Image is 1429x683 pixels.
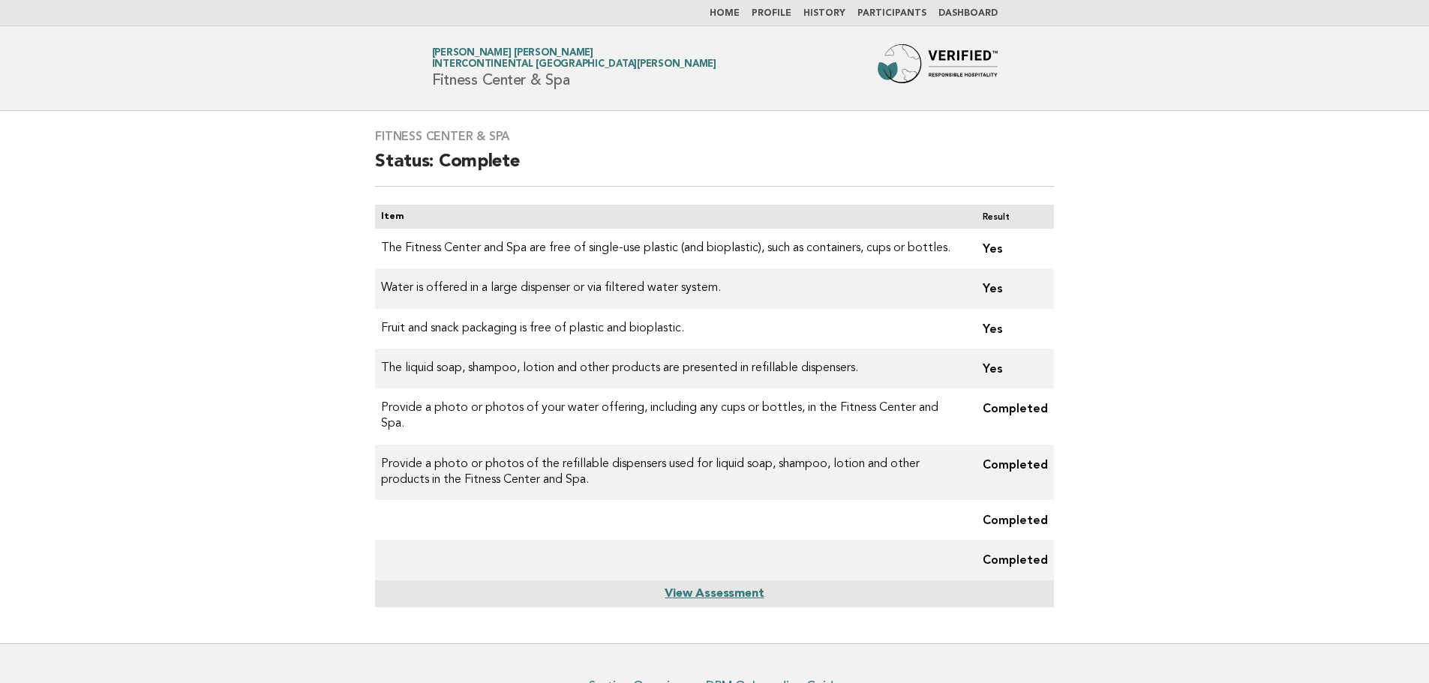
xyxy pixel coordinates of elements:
[971,445,1054,501] td: Completed
[375,388,971,445] td: Provide a photo or photos of your water offering, including any cups or bottles, in the Fitness C...
[971,268,1054,308] td: Yes
[710,9,740,18] a: Home
[971,540,1054,580] td: Completed
[375,229,971,268] td: The Fitness Center and Spa are free of single-use plastic (and bioplastic), such as containers, c...
[432,49,716,88] h1: Fitness Center & Spa
[878,44,998,92] img: Forbes Travel Guide
[971,388,1054,445] td: Completed
[432,60,716,70] span: Intercontinental [GEOGRAPHIC_DATA][PERSON_NAME]
[375,309,971,349] td: Fruit and snack packaging is free of plastic and bioplastic.
[375,349,971,388] td: The liquid soap, shampoo, lotion and other products are presented in refillable dispensers.
[938,9,998,18] a: Dashboard
[752,9,791,18] a: Profile
[803,9,845,18] a: History
[971,309,1054,349] td: Yes
[375,129,1054,144] h3: Fitness Center & Spa
[375,205,971,229] th: Item
[375,150,1054,187] h2: Status: Complete
[857,9,926,18] a: Participants
[971,205,1054,229] th: Result
[665,588,764,600] a: View Assessment
[375,445,971,501] td: Provide a photo or photos of the refillable dispensers used for liquid soap, shampoo, lotion and ...
[971,229,1054,268] td: Yes
[432,48,716,69] a: [PERSON_NAME] [PERSON_NAME]Intercontinental [GEOGRAPHIC_DATA][PERSON_NAME]
[971,349,1054,388] td: Yes
[375,268,971,308] td: Water is offered in a large dispenser or via filtered water system.
[971,500,1054,540] td: Completed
